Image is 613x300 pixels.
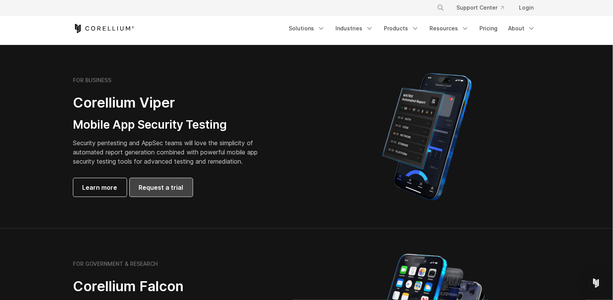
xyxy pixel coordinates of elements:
a: Learn more [73,178,127,197]
a: Login [513,1,540,15]
img: Corellium MATRIX automated report on iPhone showing app vulnerability test results across securit... [369,70,485,204]
a: Solutions [284,22,330,35]
h2: Corellium Viper [73,94,270,111]
a: Industries [331,22,378,35]
a: Pricing [475,22,502,35]
a: About [504,22,540,35]
span: Learn more [83,183,117,192]
p: Security pentesting and AppSec teams will love the simplicity of automated report generation comb... [73,138,270,166]
a: Products [380,22,424,35]
a: Request a trial [130,178,193,197]
h2: Corellium Falcon [73,278,288,295]
a: Resources [425,22,474,35]
a: Support Center [451,1,510,15]
h6: FOR BUSINESS [73,77,112,84]
div: Navigation Menu [284,22,540,35]
div: Navigation Menu [428,1,540,15]
h3: Mobile App Security Testing [73,118,270,132]
button: Search [434,1,448,15]
h6: FOR GOVERNMENT & RESEARCH [73,260,158,267]
div: Open Intercom Messenger [587,274,605,292]
a: Corellium Home [73,24,134,33]
span: Request a trial [139,183,183,192]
